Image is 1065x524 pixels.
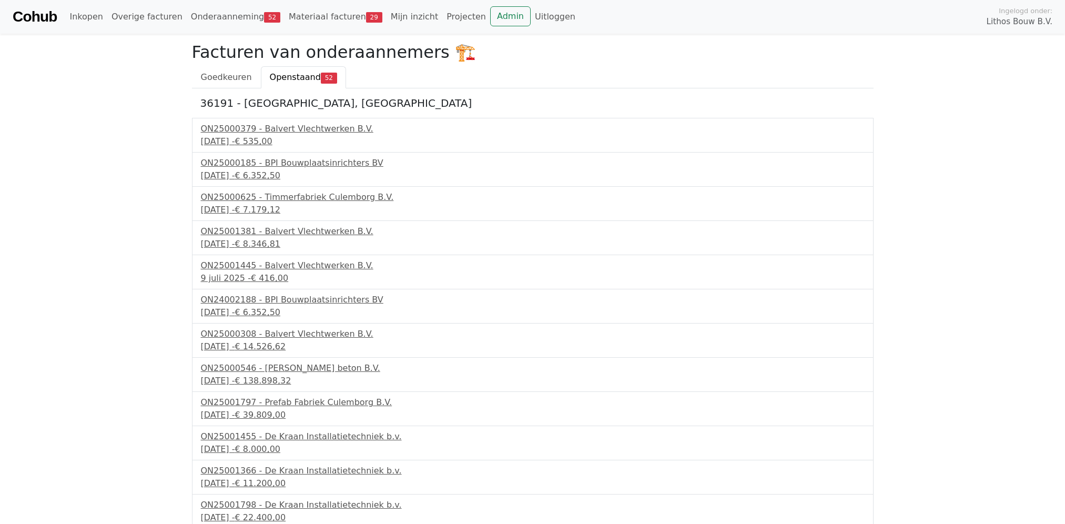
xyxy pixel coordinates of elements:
a: ON25000379 - Balvert Vlechtwerken B.V.[DATE] -€ 535,00 [201,123,865,148]
a: Materiaal facturen29 [285,6,387,27]
div: ON25001381 - Balvert Vlechtwerken B.V. [201,225,865,238]
div: [DATE] - [201,340,865,353]
div: [DATE] - [201,204,865,216]
a: Mijn inzicht [387,6,443,27]
div: [DATE] - [201,409,865,421]
span: € 6.352,50 [235,307,280,317]
a: Openstaand52 [261,66,346,88]
span: € 416,00 [251,273,288,283]
div: [DATE] - [201,169,865,182]
a: ON25000185 - BPI Bouwplaatsinrichters BV[DATE] -€ 6.352,50 [201,157,865,182]
span: € 535,00 [235,136,272,146]
div: ON25001366 - De Kraan Installatietechniek b.v. [201,465,865,477]
span: € 6.352,50 [235,170,280,180]
div: ON25000308 - Balvert Vlechtwerken B.V. [201,328,865,340]
a: ON25001797 - Prefab Fabriek Culemborg B.V.[DATE] -€ 39.809,00 [201,396,865,421]
div: 9 juli 2025 - [201,272,865,285]
a: Cohub [13,4,57,29]
div: [DATE] - [201,511,865,524]
div: [DATE] - [201,375,865,387]
span: Ingelogd onder: [999,6,1052,16]
span: 52 [264,12,280,23]
a: Goedkeuren [192,66,261,88]
span: Goedkeuren [201,72,252,82]
a: ON24002188 - BPI Bouwplaatsinrichters BV[DATE] -€ 6.352,50 [201,294,865,319]
a: ON25001445 - Balvert Vlechtwerken B.V.9 juli 2025 -€ 416,00 [201,259,865,285]
a: Overige facturen [107,6,187,27]
div: [DATE] - [201,238,865,250]
a: Projecten [442,6,490,27]
span: € 14.526,62 [235,341,286,351]
div: ON25001798 - De Kraan Installatietechniek b.v. [201,499,865,511]
div: ON24002188 - BPI Bouwplaatsinrichters BV [201,294,865,306]
div: ON25000379 - Balvert Vlechtwerken B.V. [201,123,865,135]
a: ON25000308 - Balvert Vlechtwerken B.V.[DATE] -€ 14.526,62 [201,328,865,353]
span: 52 [321,73,337,83]
a: ON25001455 - De Kraan Installatietechniek b.v.[DATE] -€ 8.000,00 [201,430,865,456]
div: ON25001445 - Balvert Vlechtwerken B.V. [201,259,865,272]
span: € 8.000,00 [235,444,280,454]
span: Lithos Bouw B.V. [987,16,1052,28]
span: Openstaand [270,72,321,82]
div: [DATE] - [201,306,865,319]
a: ON25001381 - Balvert Vlechtwerken B.V.[DATE] -€ 8.346,81 [201,225,865,250]
div: [DATE] - [201,477,865,490]
div: ON25000185 - BPI Bouwplaatsinrichters BV [201,157,865,169]
div: ON25000546 - [PERSON_NAME] beton B.V. [201,362,865,375]
a: Uitloggen [531,6,580,27]
a: ON25001798 - De Kraan Installatietechniek b.v.[DATE] -€ 22.400,00 [201,499,865,524]
a: Inkopen [65,6,107,27]
span: € 11.200,00 [235,478,286,488]
a: ON25001366 - De Kraan Installatietechniek b.v.[DATE] -€ 11.200,00 [201,465,865,490]
div: [DATE] - [201,135,865,148]
h5: 36191 - [GEOGRAPHIC_DATA], [GEOGRAPHIC_DATA] [200,97,865,109]
h2: Facturen van onderaannemers 🏗️ [192,42,874,62]
span: € 39.809,00 [235,410,286,420]
a: Onderaanneming52 [187,6,285,27]
a: ON25000546 - [PERSON_NAME] beton B.V.[DATE] -€ 138.898,32 [201,362,865,387]
span: € 8.346,81 [235,239,280,249]
span: € 138.898,32 [235,376,291,386]
span: € 22.400,00 [235,512,286,522]
span: € 7.179,12 [235,205,280,215]
div: [DATE] - [201,443,865,456]
a: Admin [490,6,531,26]
div: ON25001797 - Prefab Fabriek Culemborg B.V. [201,396,865,409]
div: ON25000625 - Timmerfabriek Culemborg B.V. [201,191,865,204]
span: 29 [366,12,382,23]
div: ON25001455 - De Kraan Installatietechniek b.v. [201,430,865,443]
a: ON25000625 - Timmerfabriek Culemborg B.V.[DATE] -€ 7.179,12 [201,191,865,216]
